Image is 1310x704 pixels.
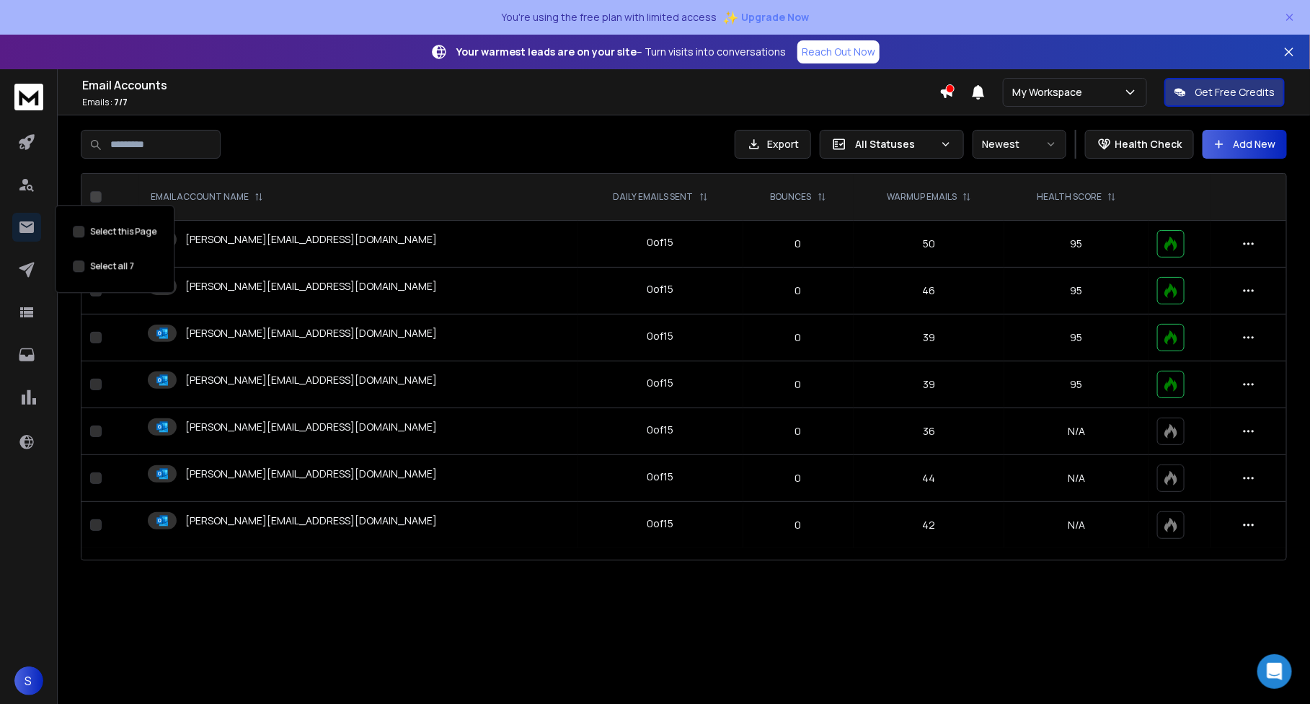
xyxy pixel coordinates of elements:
[647,329,674,343] div: 0 of 15
[752,471,845,485] p: 0
[14,666,43,695] button: S
[1004,314,1149,361] td: 95
[90,260,134,272] label: Select all 7
[1013,424,1140,439] p: N/A
[855,137,934,151] p: All Statuses
[647,235,674,250] div: 0 of 15
[1004,361,1149,408] td: 95
[647,423,674,437] div: 0 of 15
[1164,78,1285,107] button: Get Free Credits
[501,10,717,25] p: You're using the free plan with limited access
[752,330,845,345] p: 0
[185,514,437,528] p: [PERSON_NAME][EMAIL_ADDRESS][DOMAIN_NAME]
[456,45,786,59] p: – Turn visits into conversations
[973,130,1066,159] button: Newest
[1037,191,1102,203] p: HEALTH SCORE
[185,467,437,481] p: [PERSON_NAME][EMAIL_ADDRESS][DOMAIN_NAME]
[185,373,437,387] p: [PERSON_NAME][EMAIL_ADDRESS][DOMAIN_NAME]
[741,10,809,25] span: Upgrade Now
[82,97,939,108] p: Emails :
[647,470,674,484] div: 0 of 15
[752,377,845,392] p: 0
[647,376,674,390] div: 0 of 15
[14,84,43,110] img: logo
[854,361,1004,408] td: 39
[1004,268,1149,314] td: 95
[771,191,812,203] p: BOUNCES
[1203,130,1287,159] button: Add New
[151,191,263,203] div: EMAIL ACCOUNT NAME
[854,268,1004,314] td: 46
[1013,471,1140,485] p: N/A
[752,283,845,298] p: 0
[735,130,811,159] button: Export
[1115,137,1182,151] p: Health Check
[752,518,845,532] p: 0
[185,279,437,294] p: [PERSON_NAME][EMAIL_ADDRESS][DOMAIN_NAME]
[752,424,845,439] p: 0
[854,455,1004,502] td: 44
[647,282,674,296] div: 0 of 15
[185,326,437,340] p: [PERSON_NAME][EMAIL_ADDRESS][DOMAIN_NAME]
[614,191,694,203] p: DAILY EMAILS SENT
[797,40,880,63] a: Reach Out Now
[722,7,738,27] span: ✨
[185,420,437,434] p: [PERSON_NAME][EMAIL_ADDRESS][DOMAIN_NAME]
[854,314,1004,361] td: 39
[114,96,128,108] span: 7 / 7
[854,221,1004,268] td: 50
[1195,85,1275,100] p: Get Free Credits
[854,502,1004,549] td: 42
[82,76,939,94] h1: Email Accounts
[1004,221,1149,268] td: 95
[1257,654,1292,689] div: Open Intercom Messenger
[456,45,637,58] strong: Your warmest leads are on your site
[1012,85,1088,100] p: My Workspace
[887,191,957,203] p: WARMUP EMAILS
[90,226,156,237] label: Select this Page
[1085,130,1194,159] button: Health Check
[802,45,875,59] p: Reach Out Now
[1013,518,1140,532] p: N/A
[185,232,437,247] p: [PERSON_NAME][EMAIL_ADDRESS][DOMAIN_NAME]
[647,516,674,531] div: 0 of 15
[722,3,809,32] button: ✨Upgrade Now
[854,408,1004,455] td: 36
[752,237,845,251] p: 0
